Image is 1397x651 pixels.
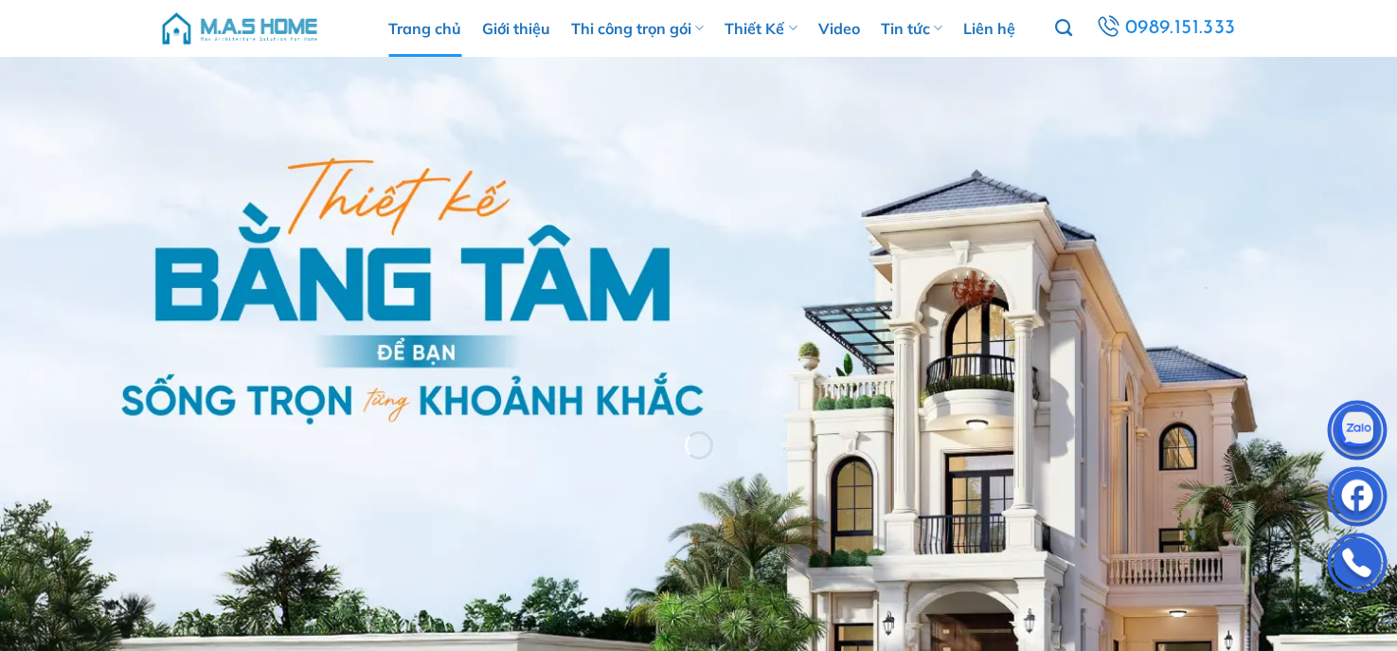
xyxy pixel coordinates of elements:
a: Tìm kiếm [1055,9,1072,48]
img: Zalo [1329,405,1386,461]
a: 0989.151.333 [1093,11,1238,45]
span: 0989.151.333 [1125,12,1236,45]
img: Facebook [1329,471,1386,528]
img: Phone [1329,537,1386,594]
